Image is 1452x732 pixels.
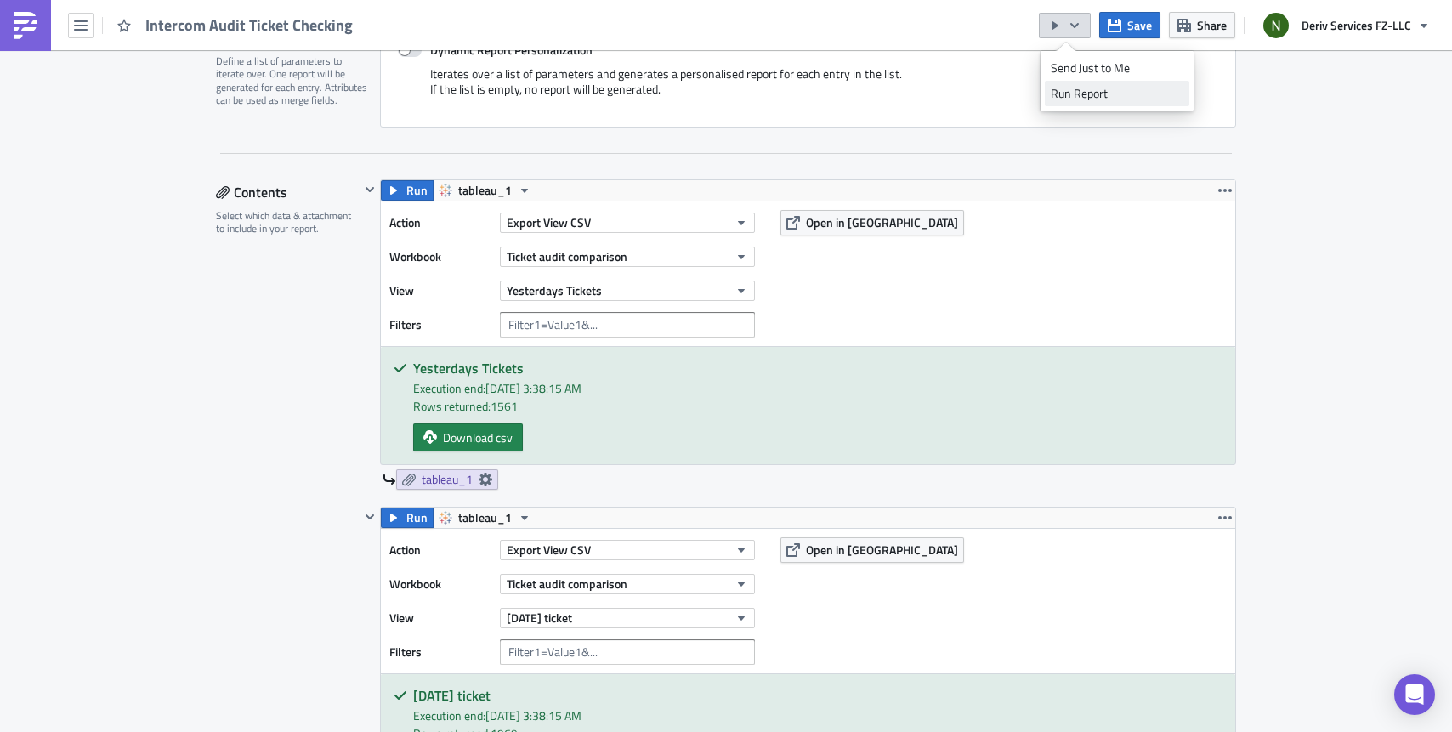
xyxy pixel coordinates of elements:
label: Filters [389,312,491,338]
label: Action [389,210,491,235]
span: Export View CSV [507,541,591,559]
button: Open in [GEOGRAPHIC_DATA] [780,537,964,563]
span: [DATE] ticket [507,609,572,627]
h5: [DATE] ticket [413,689,1222,702]
div: Iterates over a list of parameters and generates a personalised report for each entry in the list... [398,66,1218,110]
button: Ticket audit comparison [500,574,755,594]
button: Run [381,508,434,528]
button: Export View CSV [500,213,755,233]
span: tableau_1 [422,472,473,487]
label: Action [389,537,491,563]
span: Ticket audit comparison [507,575,627,593]
div: Execution end: [DATE] 3:38:15 AM [413,706,1222,724]
div: Contents [216,179,360,205]
label: Workbook [389,571,491,597]
div: Run Report [1051,85,1183,102]
label: Filters [389,639,491,665]
span: tableau_1 [458,180,512,201]
button: Share [1169,12,1235,38]
button: Export View CSV [500,540,755,560]
span: Download csv [443,428,513,446]
span: Deriv Services FZ-LLC [1302,16,1411,34]
div: Open Intercom Messenger [1394,674,1435,715]
button: tableau_1 [433,180,537,201]
label: View [389,278,491,304]
span: tableau_1 [458,508,512,528]
button: Deriv Services FZ-LLC [1253,7,1439,44]
button: Run [381,180,434,201]
body: Rich Text Area. Press ALT-0 for help. [7,7,812,20]
span: Save [1127,16,1152,34]
div: Send Just to Me [1051,60,1183,77]
a: tableau_1 [396,469,498,490]
img: PushMetrics [12,12,39,39]
span: Export View CSV [507,213,591,231]
div: Execution end: [DATE] 3:38:15 AM [413,379,1222,397]
span: Run [406,508,428,528]
label: Workbook [389,244,491,270]
a: Download csv [413,423,523,451]
button: Hide content [360,179,380,200]
input: Filter1=Value1&... [500,639,755,665]
label: View [389,605,491,631]
img: Avatar [1262,11,1290,40]
button: tableau_1 [433,508,537,528]
div: Rows returned: 1561 [413,397,1222,415]
button: Hide content [360,507,380,527]
span: Share [1197,16,1227,34]
span: Open in [GEOGRAPHIC_DATA] [806,541,958,559]
div: Define a list of parameters to iterate over. One report will be generated for each entry. Attribu... [216,54,369,107]
span: Open in [GEOGRAPHIC_DATA] [806,213,958,231]
div: Select which data & attachment to include in your report. [216,209,360,235]
span: Ticket audit comparison [507,247,627,265]
button: Ticket audit comparison [500,247,755,267]
span: Yesterdays Tickets [507,281,602,299]
span: Run [406,180,428,201]
h5: Yesterdays Tickets [413,361,1222,375]
input: Filter1=Value1&... [500,312,755,338]
button: Save [1099,12,1160,38]
span: Intercom Audit Ticket Checking [145,15,354,35]
button: [DATE] ticket [500,608,755,628]
button: Open in [GEOGRAPHIC_DATA] [780,210,964,235]
button: Yesterdays Tickets [500,281,755,301]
